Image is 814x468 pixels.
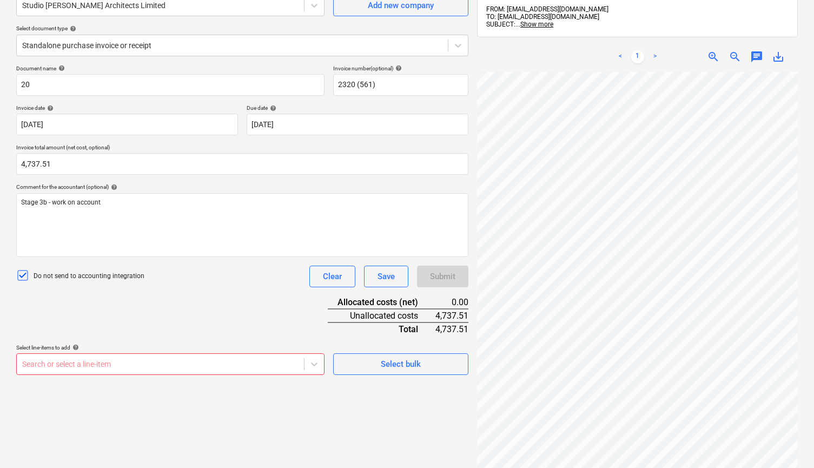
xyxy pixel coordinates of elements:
div: Unallocated costs [328,309,435,322]
span: chat [750,50,763,63]
div: 0.00 [435,296,468,309]
div: Allocated costs (net) [328,296,435,309]
div: Clear [323,269,342,284]
span: help [393,65,402,71]
span: SUBJECT: [486,21,515,28]
div: Invoice date [16,104,238,111]
div: Document name [16,65,325,72]
input: Due date not specified [247,114,468,135]
p: Do not send to accounting integration [34,272,144,281]
button: Save [364,266,408,287]
div: Select line-items to add [16,344,325,351]
a: Page 1 is your current page [631,50,644,63]
span: Stage 3b - work on account [21,199,101,206]
div: Save [378,269,395,284]
div: 4,737.51 [435,322,468,335]
input: Invoice total amount (net cost, optional) [16,153,468,175]
button: Select bulk [333,353,468,375]
span: help [45,105,54,111]
div: Select document type [16,25,468,32]
iframe: Chat Widget [760,416,814,468]
span: help [56,65,65,71]
a: Previous page [614,50,627,63]
input: Invoice date not specified [16,114,238,135]
span: zoom_in [707,50,720,63]
span: save_alt [772,50,785,63]
span: help [109,184,117,190]
span: Show more [520,21,553,28]
span: zoom_out [729,50,742,63]
span: FROM: [EMAIL_ADDRESS][DOMAIN_NAME] [486,5,608,13]
input: Document name [16,74,325,96]
input: Invoice number [333,74,468,96]
span: help [68,25,76,32]
div: Comment for the accountant (optional) [16,183,468,190]
button: Clear [309,266,355,287]
div: Due date [247,104,468,111]
div: Invoice number (optional) [333,65,468,72]
p: Invoice total amount (net cost, optional) [16,144,468,153]
a: Next page [648,50,661,63]
span: ... [515,21,553,28]
span: TO: [EMAIL_ADDRESS][DOMAIN_NAME] [486,13,599,21]
div: 4,737.51 [435,309,468,322]
span: help [268,105,276,111]
div: Total [328,322,435,335]
div: Select bulk [381,357,421,371]
span: help [70,344,79,351]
